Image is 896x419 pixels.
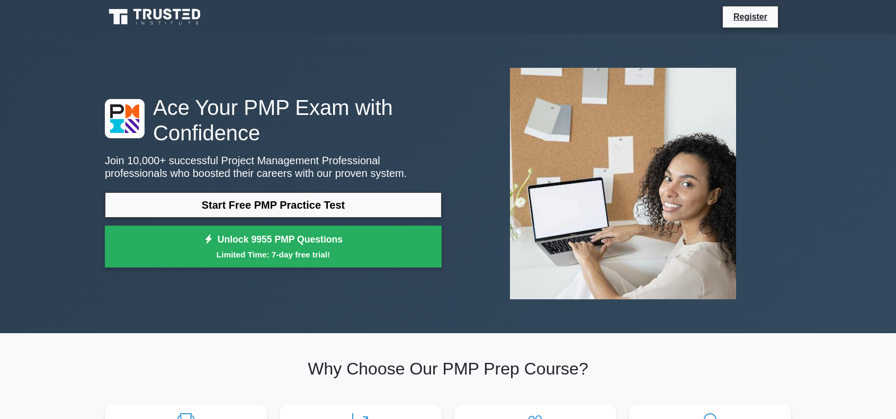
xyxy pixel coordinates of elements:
small: Limited Time: 7-day free trial! [118,248,428,261]
p: Join 10,000+ successful Project Management Professional professionals who boosted their careers w... [105,154,442,180]
a: Unlock 9955 PMP QuestionsLimited Time: 7-day free trial! [105,226,442,268]
h2: Why Choose Our PMP Prep Course? [105,359,791,379]
a: Start Free PMP Practice Test [105,192,442,218]
h1: Ace Your PMP Exam with Confidence [105,95,442,146]
a: Register [727,10,774,23]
